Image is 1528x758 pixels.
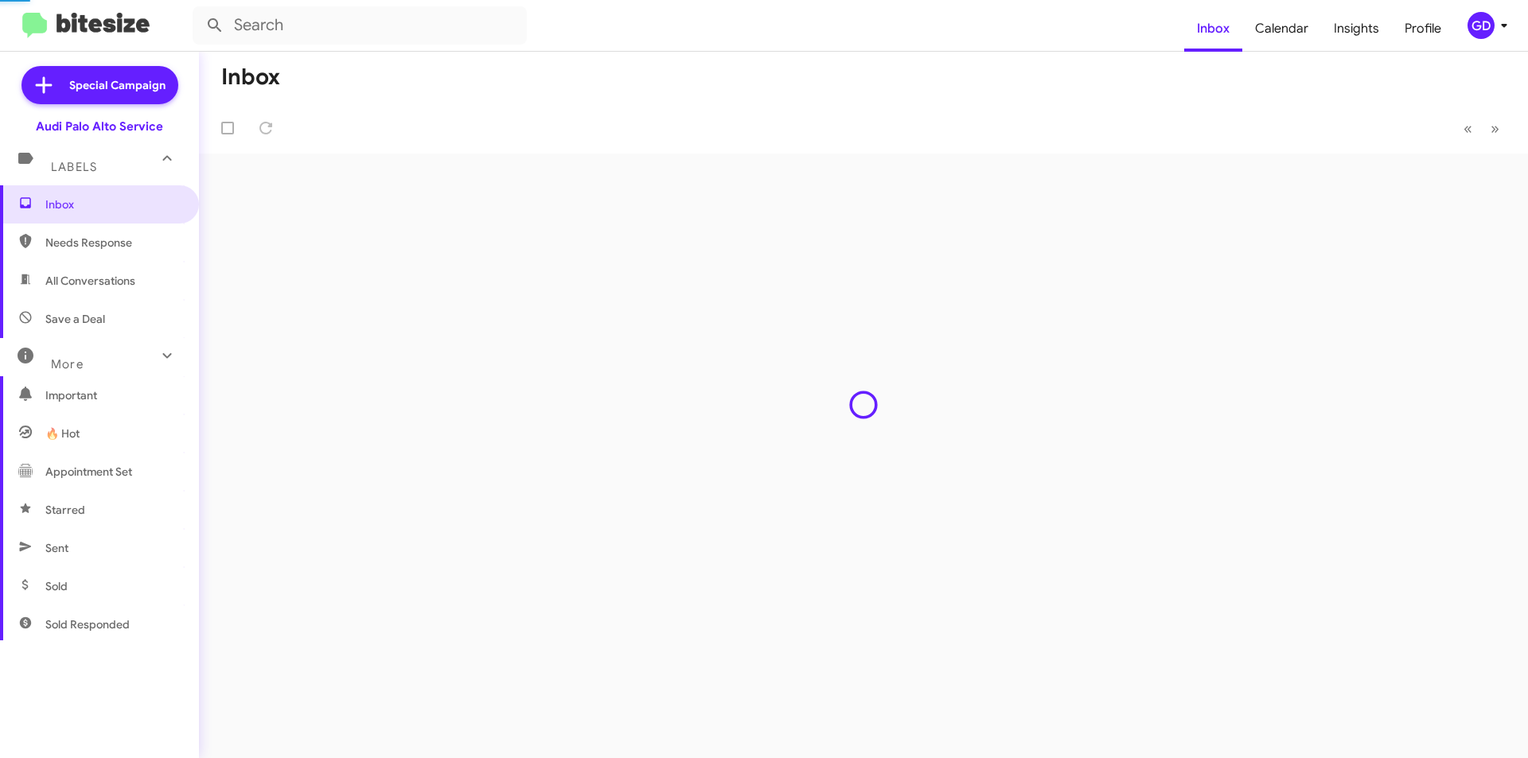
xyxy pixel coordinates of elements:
[1392,6,1454,52] a: Profile
[45,540,68,556] span: Sent
[45,235,181,251] span: Needs Response
[36,119,163,134] div: Audi Palo Alto Service
[1481,112,1509,145] button: Next
[1491,119,1499,138] span: »
[1321,6,1392,52] a: Insights
[45,616,130,632] span: Sold Responded
[45,426,80,441] span: 🔥 Hot
[1454,112,1482,145] button: Previous
[45,196,181,212] span: Inbox
[45,502,85,518] span: Starred
[45,273,135,289] span: All Conversations
[45,578,68,594] span: Sold
[1242,6,1321,52] a: Calendar
[1464,119,1472,138] span: «
[45,464,132,480] span: Appointment Set
[69,77,166,93] span: Special Campaign
[21,66,178,104] a: Special Campaign
[51,160,97,174] span: Labels
[1455,112,1509,145] nav: Page navigation example
[45,387,181,403] span: Important
[51,357,84,371] span: More
[1454,12,1510,39] button: GD
[193,6,527,45] input: Search
[45,311,105,327] span: Save a Deal
[1184,6,1242,52] a: Inbox
[1468,12,1495,39] div: GD
[221,64,280,90] h1: Inbox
